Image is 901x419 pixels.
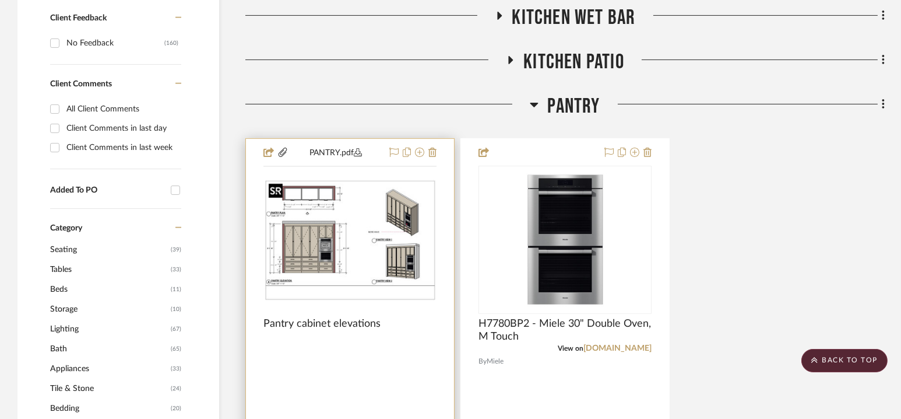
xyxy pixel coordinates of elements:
[50,260,168,280] span: Tables
[558,345,583,352] span: View on
[66,100,178,118] div: All Client Comments
[523,50,624,75] span: Kitchen Patio
[479,166,651,313] div: 0
[171,340,181,358] span: (65)
[288,146,382,160] button: PANTRY.pdf
[512,5,636,30] span: Kitchen Wet Bar
[171,300,181,319] span: (10)
[478,317,652,343] span: H7780BP2 - Miele 30" Double Oven, M Touch
[50,280,168,299] span: Beds
[171,399,181,418] span: (20)
[478,356,487,367] span: By
[171,260,181,279] span: (33)
[66,119,178,138] div: Client Comments in last day
[171,379,181,398] span: (24)
[171,359,181,378] span: (33)
[50,319,168,339] span: Lighting
[50,186,165,195] div: Added To PO
[50,359,168,379] span: Appliances
[171,280,181,299] span: (11)
[801,349,888,372] scroll-to-top-button: BACK TO TOP
[263,317,381,330] span: Pantry cabinet elevations
[50,240,168,260] span: Seating
[547,94,600,119] span: Pantry
[583,344,652,352] a: [DOMAIN_NAME]
[50,14,107,22] span: Client Feedback
[264,166,437,313] div: 0
[50,339,168,359] span: Bath
[66,34,164,53] div: No Feedback
[50,224,82,233] span: Category
[171,320,181,338] span: (67)
[50,399,168,418] span: Bedding
[50,80,112,88] span: Client Comments
[66,138,178,157] div: Client Comments in last week
[164,34,178,53] div: (160)
[520,167,610,313] img: H7780BP2 - Miele 30" Double Oven, M Touch
[487,356,504,367] span: Miele
[50,299,168,319] span: Storage
[171,240,181,259] span: (39)
[50,379,168,399] span: Tile & Stone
